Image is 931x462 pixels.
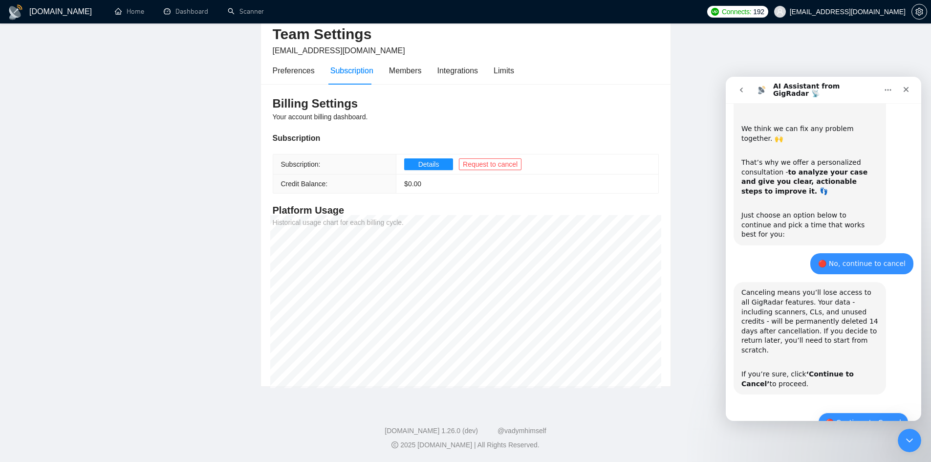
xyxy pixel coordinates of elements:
[777,8,783,15] span: user
[8,4,23,20] img: logo
[273,65,315,77] div: Preferences
[389,65,422,77] div: Members
[273,113,368,121] span: Your account billing dashboard.
[281,180,328,188] span: Credit Balance:
[273,24,659,44] h2: Team Settings
[385,427,478,435] a: [DOMAIN_NAME] 1.26.0 (dev)
[753,6,764,17] span: 192
[722,6,751,17] span: Connects:
[330,65,373,77] div: Subscription
[437,65,478,77] div: Integrations
[115,7,144,16] a: homeHome
[281,160,321,168] span: Subscription:
[898,429,921,452] iframe: Intercom live chat
[912,8,927,16] span: setting
[404,180,421,188] span: $ 0.00
[273,46,405,55] span: [EMAIL_ADDRESS][DOMAIN_NAME]
[459,158,521,170] button: Request to cancel
[164,7,208,16] a: dashboardDashboard
[404,158,453,170] button: Details
[273,96,659,111] h3: Billing Settings
[498,427,546,435] a: @vadymhimself
[911,4,927,20] button: setting
[92,336,183,355] button: 🔴 Continue to Cancel
[911,8,927,16] a: setting
[273,132,659,144] div: Subscription
[273,203,659,217] h4: Platform Usage
[8,440,923,450] div: 2025 [DOMAIN_NAME] | All Rights Reserved.
[391,441,398,448] span: copyright
[494,65,514,77] div: Limits
[726,77,921,421] iframe: Intercom live chat
[228,7,264,16] a: searchScanner
[463,159,518,170] span: Request to cancel
[418,159,439,170] span: Details
[711,8,719,16] img: upwork-logo.png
